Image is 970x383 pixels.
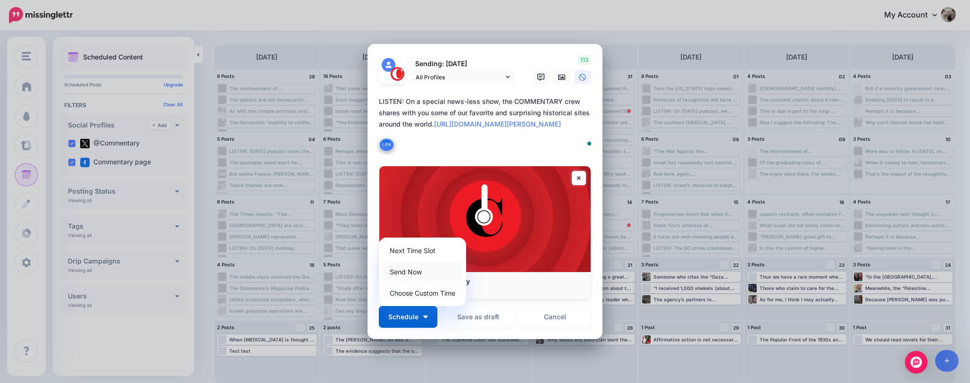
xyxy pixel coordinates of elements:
[379,166,591,272] img: Touring Through History
[379,137,394,152] button: Link
[411,59,515,69] p: Sending: [DATE]
[416,72,503,82] span: All Profiles
[519,306,591,328] a: Cancel
[577,55,591,65] span: 113
[383,263,462,281] a: Send Now
[389,286,581,294] p: [DOMAIN_NAME]
[391,67,404,81] img: 291864331_468958885230530_187971914351797662_n-bsa127305.png
[383,241,462,260] a: Next Time Slot
[379,238,466,306] div: Schedule
[905,351,928,374] div: Open Intercom Messenger
[379,96,596,130] div: LISTEN: On a special news-less show, the COMMENTARY crew shares with you some of our favorite and...
[383,284,462,302] a: Choose Custom Time
[411,70,515,84] a: All Profiles
[382,58,395,72] img: user_default_image.png
[379,96,596,153] textarea: To enrich screen reader interactions, please activate Accessibility in Grammarly extension settings
[388,314,418,320] span: Schedule
[423,315,428,318] img: arrow-down-white.png
[442,306,514,328] button: Save as draft
[379,306,437,328] button: Schedule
